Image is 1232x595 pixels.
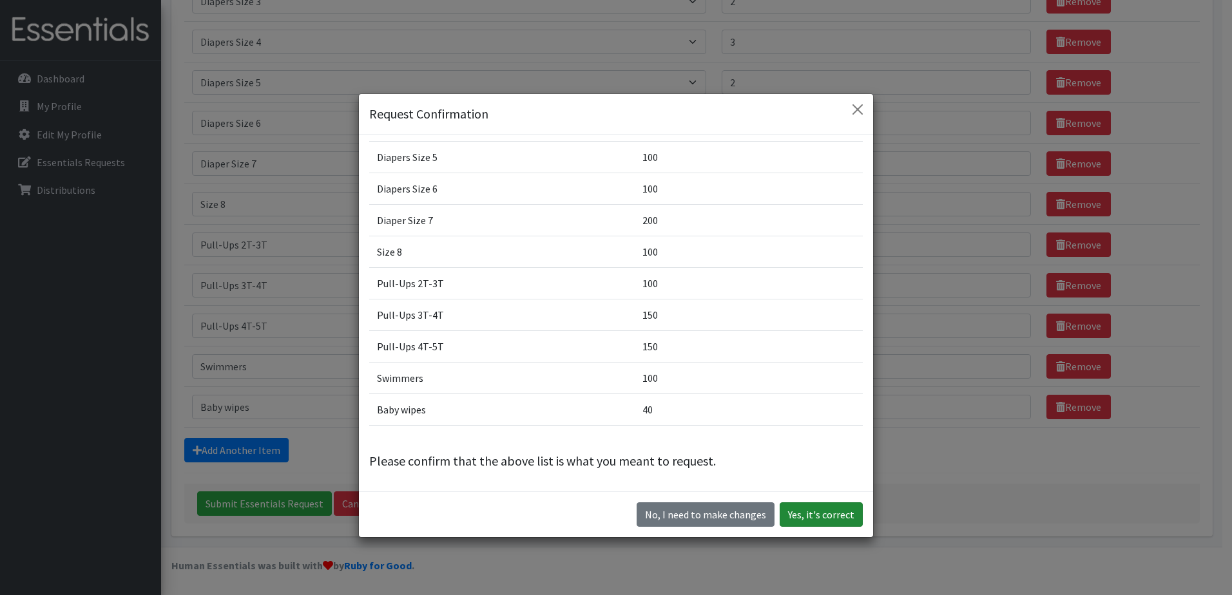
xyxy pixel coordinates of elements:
[635,204,863,236] td: 200
[635,267,863,299] td: 100
[369,141,635,173] td: Diapers Size 5
[369,362,635,393] td: Swimmers
[369,299,635,330] td: Pull-Ups 3T-4T
[635,362,863,393] td: 100
[780,502,863,527] button: Yes, it's correct
[635,173,863,204] td: 100
[369,451,863,471] p: Please confirm that the above list is what you meant to request.
[635,393,863,425] td: 40
[369,104,488,124] h5: Request Confirmation
[637,502,775,527] button: No I need to make changes
[369,204,635,236] td: Diaper Size 7
[635,299,863,330] td: 150
[847,99,868,120] button: Close
[635,141,863,173] td: 100
[635,236,863,267] td: 100
[369,267,635,299] td: Pull-Ups 2T-3T
[369,173,635,204] td: Diapers Size 6
[369,330,635,362] td: Pull-Ups 4T-5T
[369,393,635,425] td: Baby wipes
[369,236,635,267] td: Size 8
[635,330,863,362] td: 150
